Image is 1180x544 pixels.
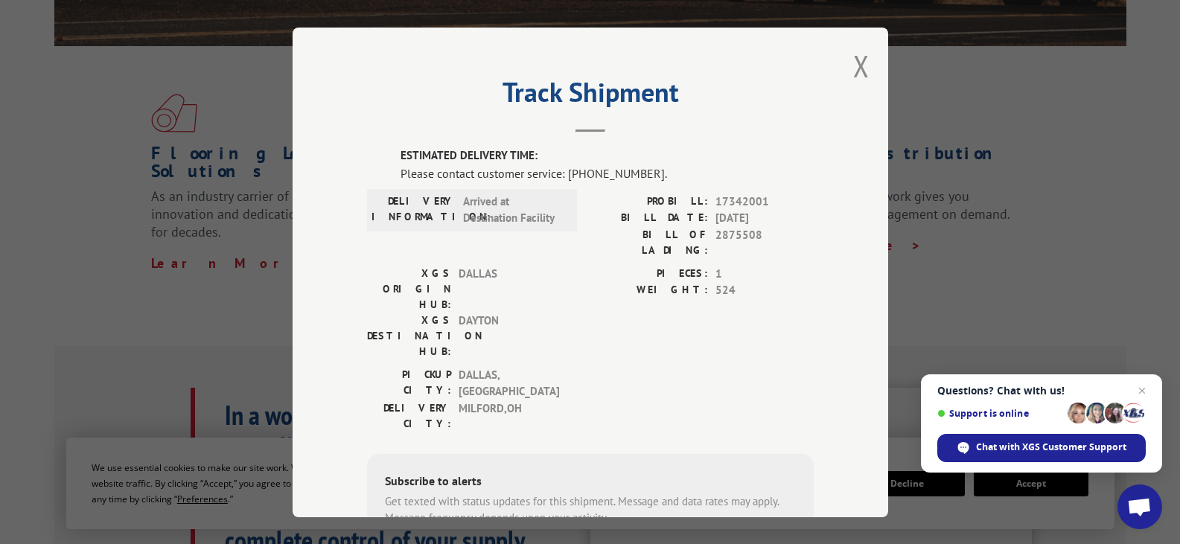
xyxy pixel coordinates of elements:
[1117,484,1162,529] div: Open chat
[976,441,1126,454] span: Chat with XGS Customer Support
[715,226,814,257] span: 2875508
[937,434,1146,462] div: Chat with XGS Customer Support
[1133,382,1151,400] span: Close chat
[385,493,796,526] div: Get texted with status updates for this shipment. Message and data rates may apply. Message frequ...
[590,282,708,299] label: WEIGHT:
[463,193,564,226] span: Arrived at Destination Facility
[590,193,708,210] label: PROBILL:
[715,210,814,227] span: [DATE]
[715,282,814,299] span: 524
[401,164,814,182] div: Please contact customer service: [PHONE_NUMBER].
[367,400,451,431] label: DELIVERY CITY:
[385,471,796,493] div: Subscribe to alerts
[937,408,1062,419] span: Support is online
[367,312,451,359] label: XGS DESTINATION HUB:
[401,147,814,164] label: ESTIMATED DELIVERY TIME:
[459,265,559,312] span: DALLAS
[715,193,814,210] span: 17342001
[590,210,708,227] label: BILL DATE:
[459,366,559,400] span: DALLAS , [GEOGRAPHIC_DATA]
[937,385,1146,397] span: Questions? Chat with us!
[853,46,870,86] button: Close modal
[367,265,451,312] label: XGS ORIGIN HUB:
[367,366,451,400] label: PICKUP CITY:
[367,82,814,110] h2: Track Shipment
[590,226,708,257] label: BILL OF LADING:
[715,265,814,282] span: 1
[371,193,456,226] label: DELIVERY INFORMATION:
[590,265,708,282] label: PIECES:
[459,312,559,359] span: DAYTON
[459,400,559,431] span: MILFORD , OH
